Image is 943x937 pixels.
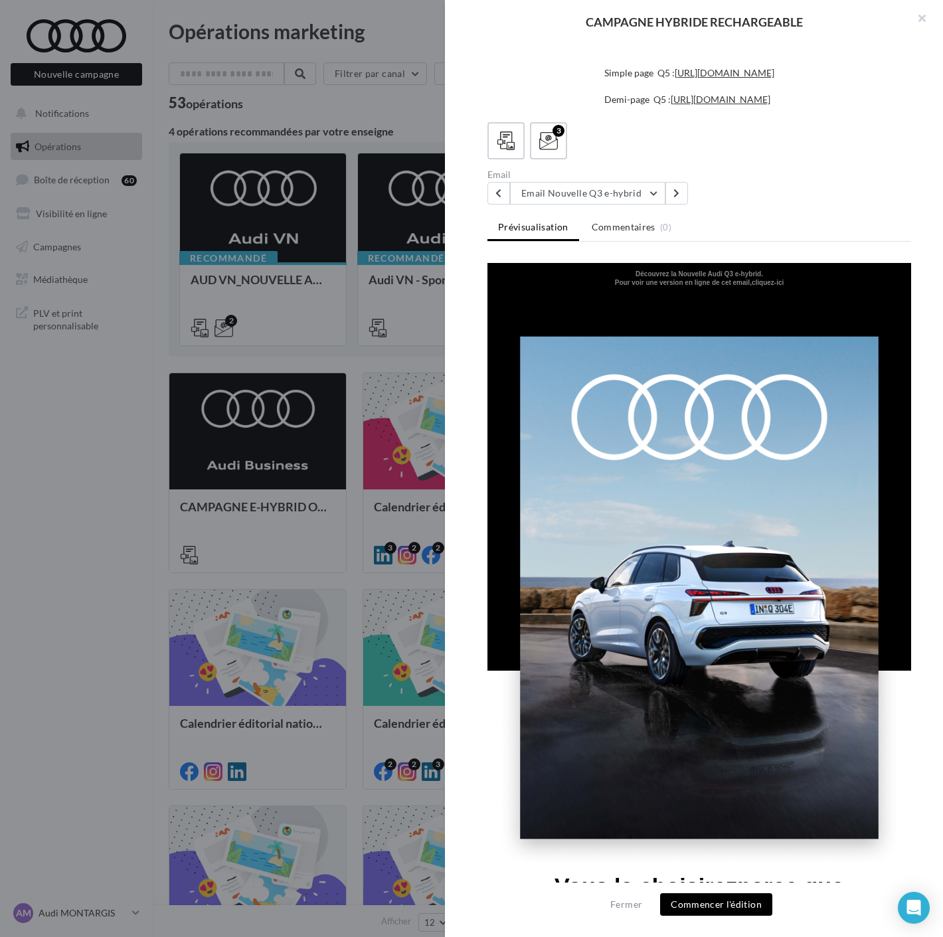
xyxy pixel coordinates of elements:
div: Email [487,170,694,179]
button: Fermer [605,896,647,912]
span: (0) [660,222,671,232]
div: CAMPAGNE HYBRIDE RECHARGEABLE [466,16,922,28]
a: [URL][DOMAIN_NAME] [675,67,774,78]
span: Commentaires [592,220,655,234]
font: Vous la choisirez parce que c’est une Audi. [67,610,357,658]
a: cliquez-ici [264,16,296,23]
font: Pour voir une version en ligne de cet email, [128,16,297,23]
div: 3 [553,125,564,137]
a: [URL][DOMAIN_NAME] [671,94,770,105]
div: Open Intercom Messenger [898,892,930,924]
b: Découvrez la Nouvelle Audi Q3 e-hybrid. [148,7,276,15]
button: Commencer l'édition [660,893,772,916]
button: Email Nouvelle Q3 e-hybrid [510,182,665,205]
